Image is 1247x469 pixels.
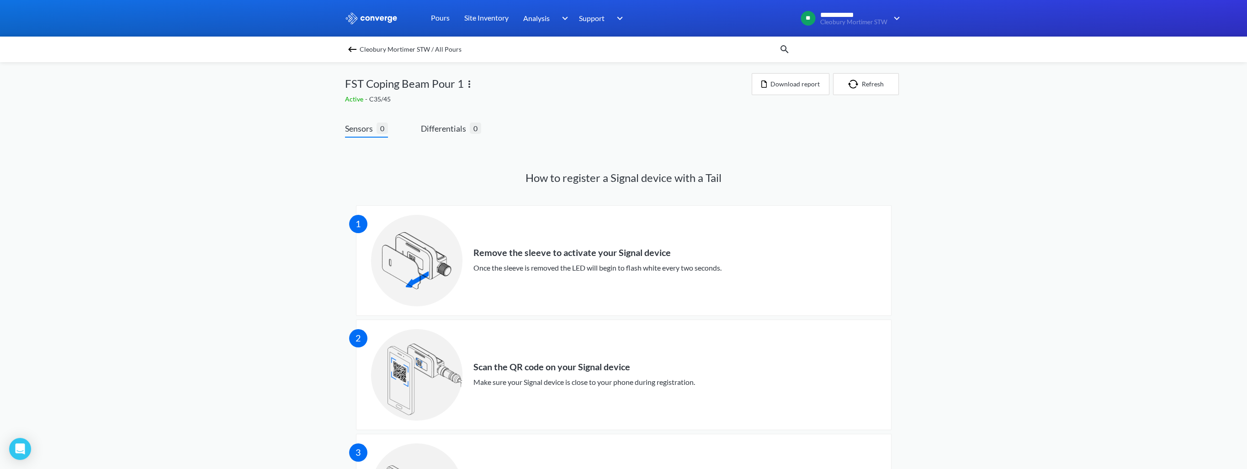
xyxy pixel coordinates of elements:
button: Refresh [833,73,899,95]
img: downArrow.svg [556,13,570,24]
div: 1 [349,215,367,233]
span: Sensors [345,122,377,135]
div: Once the sleeve is removed the LED will begin to flash white every two seconds. [473,262,722,273]
div: 2 [349,329,367,347]
img: icon-search.svg [779,44,790,55]
div: Remove the sleeve to activate your Signal device [473,247,722,258]
div: C35/45 [345,94,752,104]
h1: How to register a Signal device with a Tail [345,171,902,185]
div: Open Intercom Messenger [9,438,31,460]
img: icon-refresh.svg [848,80,862,89]
span: 0 [470,123,481,134]
button: Download report [752,73,829,95]
img: 1-signal-sleeve-removal-info@3x.png [371,215,462,306]
img: icon-file.svg [761,80,767,88]
span: Active [345,95,365,103]
div: Scan the QR code on your Signal device [473,362,695,373]
span: Support [579,12,605,24]
span: Cleobury Mortimer STW [820,19,887,26]
span: - [365,95,369,103]
img: backspace.svg [347,44,358,55]
div: 3 [349,443,367,462]
span: Analysis [523,12,550,24]
img: downArrow.svg [888,13,902,24]
img: more.svg [464,79,475,90]
img: downArrow.svg [611,13,626,24]
span: 0 [377,123,388,134]
img: logo_ewhite.svg [345,12,398,24]
div: Make sure your Signal device is close to your phone during registration. [473,376,695,388]
span: Differentials [421,122,470,135]
img: 2-signal-qr-code-scan@3x.png [371,329,462,421]
span: FST Coping Beam Pour 1 [345,75,464,92]
span: Cleobury Mortimer STW / All Pours [360,43,462,56]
